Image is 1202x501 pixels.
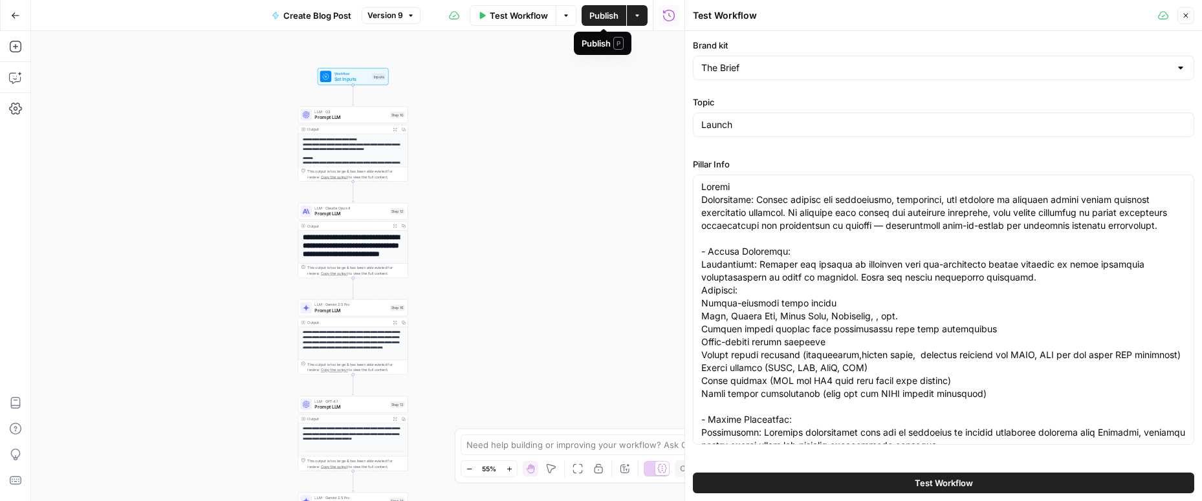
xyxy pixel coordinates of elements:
span: Prompt LLM [314,114,387,121]
span: LLM · O3 [314,109,387,114]
span: 55% [482,464,496,474]
div: This output is too large & has been abbreviated for review. to view the full content. [307,361,404,373]
div: Step 13 [390,401,405,408]
div: This output is too large & has been abbreviated for review. to view the full content. [307,265,404,277]
button: Version 9 [362,7,421,24]
g: Edge from step_10 to step_12 [352,182,354,202]
label: Topic [693,96,1194,109]
span: LLM · GPT-4.1 [314,398,387,404]
button: Test Workflow [693,473,1194,493]
span: Create Blog Post [283,9,351,22]
span: Prompt LLM [314,307,387,314]
button: Create Blog Post [264,5,359,26]
g: Edge from start to step_10 [352,85,354,105]
span: Publish [589,9,618,22]
g: Edge from step_12 to step_16 [352,278,354,299]
span: Version 9 [367,10,403,21]
label: Pillar Info [693,158,1194,171]
div: Output [307,416,388,422]
div: This output is too large & has been abbreviated for review. to view the full content. [307,458,404,469]
div: Output [307,319,388,325]
span: LLM · Claude Opus 4 [314,206,387,211]
input: The Brief [701,61,1170,74]
span: Set Inputs [334,76,369,83]
span: Test Workflow [915,476,973,489]
span: Copy the output [321,272,348,276]
span: Workflow [334,70,369,76]
span: Prompt LLM [314,210,387,217]
span: Copy the output [321,464,348,469]
g: Edge from step_16 to step_13 [352,374,354,395]
div: Step 16 [390,304,405,311]
span: Prompt LLM [314,403,387,410]
button: Publish [582,5,626,26]
div: Publish [582,37,624,50]
span: LLM · Gemini 2.5 Pro [314,495,386,500]
div: Output [307,127,388,133]
span: Copy the output [321,175,348,179]
span: Test Workflow [490,9,548,22]
span: Copy the output [321,368,348,372]
span: LLM · Gemini 2.5 Pro [314,302,387,308]
div: Output [307,223,388,229]
div: Inputs [372,73,385,80]
div: This output is too large & has been abbreviated for review. to view the full content. [307,168,404,180]
button: Copy [675,460,705,477]
div: WorkflowSet InputsInputs [298,68,408,85]
div: Step 10 [390,112,405,118]
span: P [613,37,624,50]
label: Brand kit [693,39,1194,52]
g: Edge from step_13 to step_14 [352,471,354,492]
button: Test Workflow [470,5,556,26]
div: Step 12 [390,208,405,215]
